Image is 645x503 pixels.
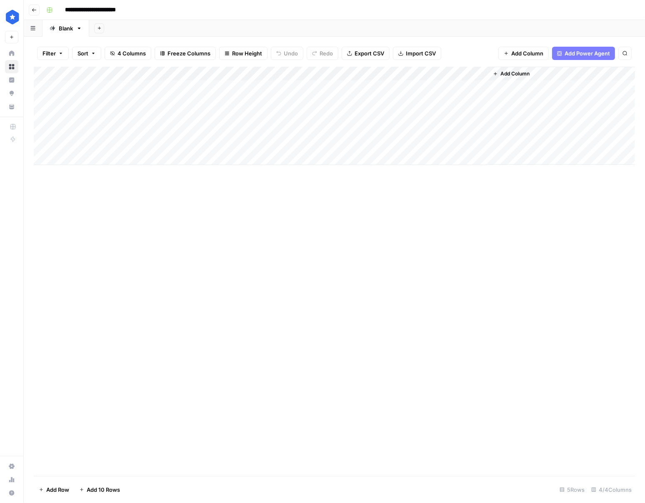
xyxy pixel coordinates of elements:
[588,483,635,496] div: 4/4 Columns
[5,100,18,113] a: Your Data
[167,49,210,58] span: Freeze Columns
[271,47,303,60] button: Undo
[72,47,101,60] button: Sort
[34,483,74,496] button: Add Row
[565,49,610,58] span: Add Power Agent
[232,49,262,58] span: Row Height
[37,47,69,60] button: Filter
[320,49,333,58] span: Redo
[77,49,88,58] span: Sort
[59,24,73,33] div: Blank
[105,47,151,60] button: 4 Columns
[117,49,146,58] span: 4 Columns
[552,47,615,60] button: Add Power Agent
[46,485,69,494] span: Add Row
[5,87,18,100] a: Opportunities
[500,70,530,78] span: Add Column
[5,7,18,28] button: Workspace: ConsumerAffairs
[5,60,18,73] a: Browse
[5,47,18,60] a: Home
[42,49,56,58] span: Filter
[5,460,18,473] a: Settings
[42,20,89,37] a: Blank
[87,485,120,494] span: Add 10 Rows
[5,10,20,25] img: ConsumerAffairs Logo
[155,47,216,60] button: Freeze Columns
[219,47,267,60] button: Row Height
[498,47,549,60] button: Add Column
[74,483,125,496] button: Add 10 Rows
[406,49,436,58] span: Import CSV
[393,47,441,60] button: Import CSV
[511,49,543,58] span: Add Column
[5,486,18,500] button: Help + Support
[307,47,338,60] button: Redo
[556,483,588,496] div: 5 Rows
[490,68,533,79] button: Add Column
[355,49,384,58] span: Export CSV
[284,49,298,58] span: Undo
[5,473,18,486] a: Usage
[5,73,18,87] a: Insights
[342,47,390,60] button: Export CSV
